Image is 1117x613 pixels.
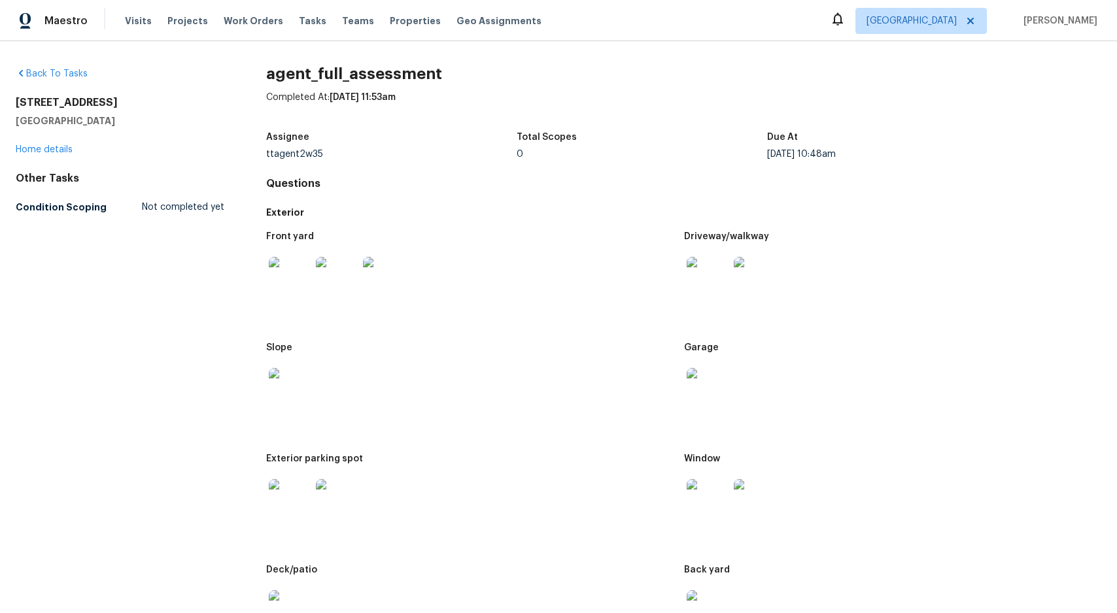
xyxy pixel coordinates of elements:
[684,454,720,463] h5: Window
[330,93,396,102] span: [DATE] 11:53am
[266,91,1101,125] div: Completed At:
[266,133,309,142] h5: Assignee
[266,232,314,241] h5: Front yard
[1018,14,1097,27] span: [PERSON_NAME]
[342,14,374,27] span: Teams
[16,201,107,214] h5: Condition Scoping
[16,145,73,154] a: Home details
[767,133,798,142] h5: Due At
[517,133,577,142] h5: Total Scopes
[867,14,957,27] span: [GEOGRAPHIC_DATA]
[266,150,517,159] div: ttagent2w35
[684,232,769,241] h5: Driveway/walkway
[16,114,224,127] h5: [GEOGRAPHIC_DATA]
[266,206,1101,219] h5: Exterior
[167,14,208,27] span: Projects
[125,14,152,27] span: Visits
[266,565,317,574] h5: Deck/patio
[266,67,1101,80] h2: agent_full_assessment
[266,177,1101,190] h4: Questions
[16,172,224,185] div: Other Tasks
[142,201,224,214] span: Not completed yet
[16,69,88,78] a: Back To Tasks
[517,150,767,159] div: 0
[299,16,326,25] span: Tasks
[456,14,541,27] span: Geo Assignments
[266,343,292,352] h5: Slope
[16,96,224,109] h2: [STREET_ADDRESS]
[684,565,730,574] h5: Back yard
[390,14,441,27] span: Properties
[684,343,719,352] h5: Garage
[767,150,1018,159] div: [DATE] 10:48am
[266,454,363,463] h5: Exterior parking spot
[44,14,88,27] span: Maestro
[224,14,283,27] span: Work Orders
